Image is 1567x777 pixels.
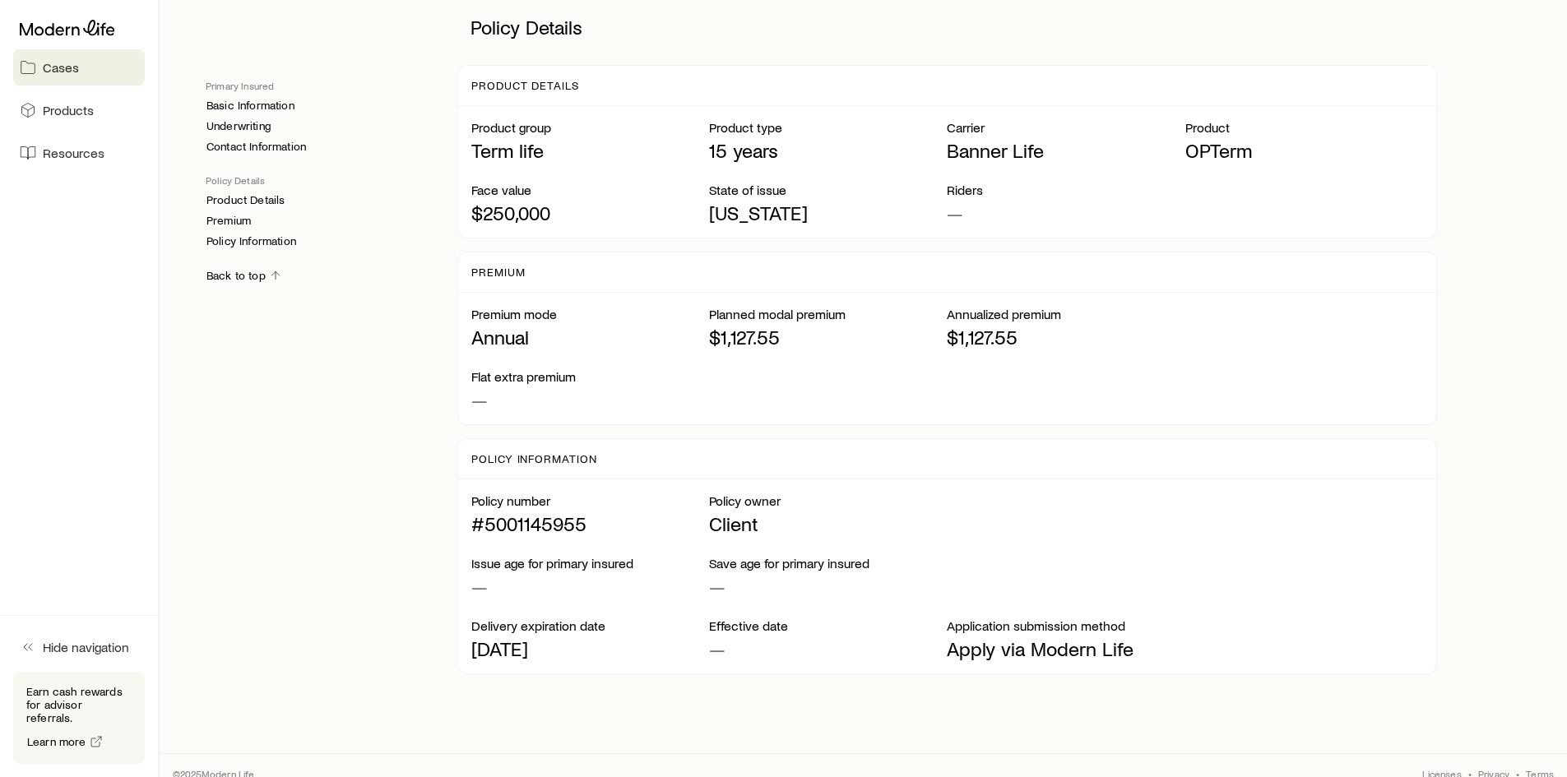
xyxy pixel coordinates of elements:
a: Policy Information [206,234,297,248]
p: Term life [471,139,709,162]
p: Product [1185,119,1423,136]
p: Product group [471,119,709,136]
p: [DATE] [471,637,709,660]
p: $1,127.55 [709,326,947,349]
p: OPTerm [1185,139,1423,162]
p: Delivery expiration date [471,617,709,634]
p: — [709,575,947,598]
span: Learn more [27,736,86,747]
button: Hide navigation [13,629,145,665]
span: Resources [43,145,104,161]
div: Earn cash rewards for advisor referrals.Learn more [13,672,145,764]
p: State of issue [709,182,947,198]
span: Cases [43,59,79,76]
a: Contact Information [206,140,307,154]
a: Products [13,92,145,128]
p: [US_STATE] [709,201,947,224]
p: Premium mode [471,306,709,322]
a: Resources [13,135,145,171]
p: Riders [947,182,1185,198]
p: — [709,637,947,660]
p: $1,127.55 [947,326,1185,349]
p: Face value [471,182,709,198]
span: Hide navigation [43,639,129,655]
p: Annual [471,326,709,349]
p: Flat extra premium [471,368,709,385]
p: Banner Life [947,139,1185,162]
p: Annualized premium [947,306,1185,322]
p: Effective date [709,617,947,634]
p: Save age for primary insured [709,555,947,571]
a: Product Details [206,193,285,207]
p: Product type [709,119,947,136]
p: — [471,575,709,598]
p: #5001145955 [471,512,709,535]
p: Policy Details [206,173,431,187]
p: $250,000 [471,201,709,224]
p: Policy number [471,493,709,509]
p: 15 years [709,139,947,162]
p: Apply via Modern Life [947,637,1185,660]
a: Underwriting [206,119,271,133]
p: Premium [471,266,526,279]
p: Policy owner [709,493,947,509]
a: Back to top [206,268,283,284]
p: Policy Details [457,2,1437,52]
a: Basic Information [206,99,295,113]
p: Policy Information [471,452,597,465]
p: Primary Insured [206,79,431,92]
p: Product Details [471,79,579,92]
a: Premium [206,214,252,228]
span: Products [43,102,94,118]
p: Application submission method [947,617,1185,634]
p: — [947,201,1185,224]
p: Client [709,512,947,535]
p: Carrier [947,119,1185,136]
p: Issue age for primary insured [471,555,709,571]
p: Earn cash rewards for advisor referrals. [26,685,132,724]
p: Planned modal premium [709,306,947,322]
a: Cases [13,49,145,86]
p: — [471,388,709,411]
